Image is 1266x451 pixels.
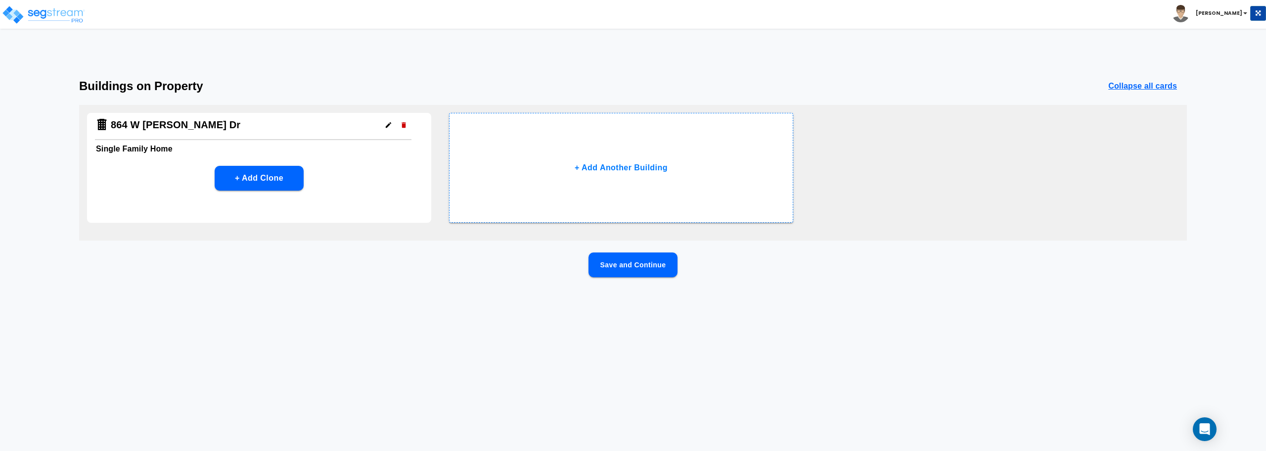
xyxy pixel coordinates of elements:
p: Collapse all cards [1108,80,1177,92]
h4: 864 W [PERSON_NAME] Dr [111,119,240,131]
img: avatar.png [1172,5,1189,22]
button: + Add Another Building [449,113,793,223]
div: Open Intercom Messenger [1193,417,1217,441]
img: Building Icon [95,118,109,132]
button: + Add Clone [215,166,304,191]
b: [PERSON_NAME] [1196,9,1242,17]
button: Save and Continue [588,252,678,277]
h6: Single Family Home [96,142,422,156]
h3: Buildings on Property [79,79,203,93]
img: logo_pro_r.png [1,5,86,25]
